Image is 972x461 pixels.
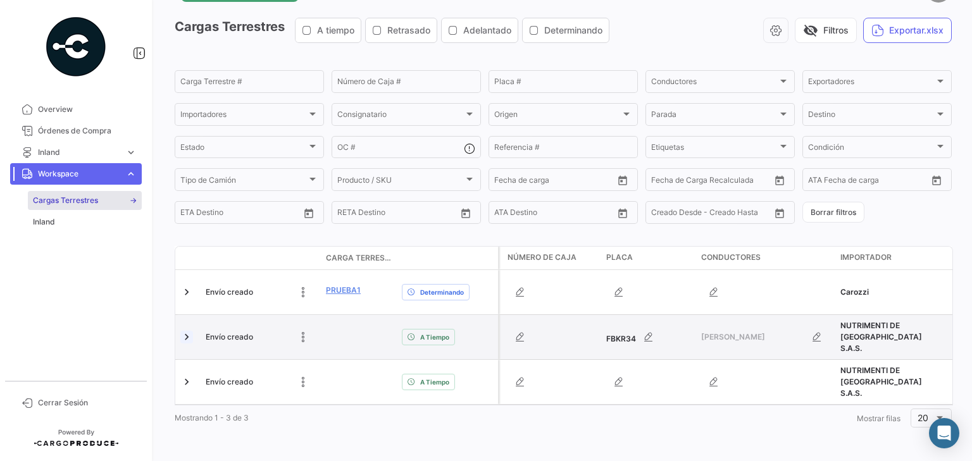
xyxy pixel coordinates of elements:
[420,332,449,342] span: A Tiempo
[613,171,632,190] button: Open calendar
[840,366,922,398] span: NUTRIMENTI DE COLOMBIA S.A.S.
[808,145,935,154] span: Condición
[175,18,613,43] h3: Cargas Terrestres
[929,418,959,448] div: Abrir Intercom Messenger
[808,112,935,121] span: Destino
[613,204,632,223] button: Open calendar
[337,210,360,219] input: Desde
[494,210,533,219] input: ATA Desde
[802,202,864,223] button: Borrar filtros
[696,247,835,269] datatable-header-cell: Conductores
[299,204,318,223] button: Open calendar
[44,15,108,78] img: powered-by.png
[500,247,601,269] datatable-header-cell: Número de Caja
[206,286,253,298] span: Envío creado
[33,195,98,206] span: Cargas Terrestres
[808,177,847,186] input: ATA Desde
[463,24,511,37] span: Adelantado
[770,204,789,223] button: Open calendar
[544,24,602,37] span: Determinando
[795,18,857,43] button: visibility_offFiltros
[28,191,142,210] a: Cargas Terrestres
[180,376,193,388] a: Expand/Collapse Row
[206,331,253,343] span: Envío creado
[857,414,900,423] span: Mostrar filas
[10,99,142,120] a: Overview
[28,212,142,231] a: Inland
[651,112,778,121] span: Parada
[856,177,913,186] input: ATA Hasta
[180,112,307,121] span: Importadores
[494,112,621,121] span: Origen
[38,104,137,115] span: Overview
[420,377,449,387] span: A Tiempo
[606,252,633,263] span: Placa
[606,324,691,350] div: FBKR34
[180,286,193,298] a: Expand/Collapse Row
[863,18,952,43] button: Exportar.xlsx
[397,253,498,263] datatable-header-cell: Delay Status
[206,376,253,388] span: Envío creado
[317,24,354,37] span: A tiempo
[366,18,437,42] button: Retrasado
[601,247,696,269] datatable-header-cell: Placa
[180,210,203,219] input: Desde
[296,18,361,42] button: A tiempo
[701,331,804,343] span: [PERSON_NAME]
[38,147,120,158] span: Inland
[918,412,928,423] span: 20
[326,252,392,264] span: Carga Terrestre #
[175,413,249,422] span: Mostrando 1 - 3 de 3
[835,247,949,269] datatable-header-cell: Importador
[508,252,576,263] span: Número de Caja
[10,120,142,142] a: Órdenes de Compra
[683,177,740,186] input: Hasta
[33,216,55,228] span: Inland
[442,18,518,42] button: Adelantado
[711,210,768,219] input: Creado Hasta
[651,210,702,219] input: Creado Desde
[808,79,935,88] span: Exportadores
[651,177,674,186] input: Desde
[201,253,321,263] datatable-header-cell: Estado
[369,210,426,219] input: Hasta
[523,18,609,42] button: Determinando
[387,24,430,37] span: Retrasado
[456,204,475,223] button: Open calendar
[840,287,869,297] span: Carozzi
[803,23,818,38] span: visibility_off
[840,321,922,353] span: NUTRIMENTI DE COLOMBIA S.A.S.
[212,210,269,219] input: Hasta
[326,285,361,296] a: Prueba1
[420,287,464,297] span: Determinando
[542,210,599,219] input: ATA Hasta
[38,125,137,137] span: Órdenes de Compra
[526,177,583,186] input: Hasta
[840,252,892,263] span: Importador
[770,171,789,190] button: Open calendar
[651,79,778,88] span: Conductores
[180,145,307,154] span: Estado
[321,247,397,269] datatable-header-cell: Carga Terrestre #
[180,177,307,186] span: Tipo de Camión
[180,331,193,343] a: Expand/Collapse Row
[927,171,946,190] button: Open calendar
[494,177,517,186] input: Desde
[651,145,778,154] span: Etiquetas
[125,147,137,158] span: expand_more
[337,112,464,121] span: Consignatario
[337,177,464,186] span: Producto / SKU
[125,168,137,180] span: expand_more
[38,397,137,409] span: Cerrar Sesión
[38,168,120,180] span: Workspace
[701,252,761,263] span: Conductores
